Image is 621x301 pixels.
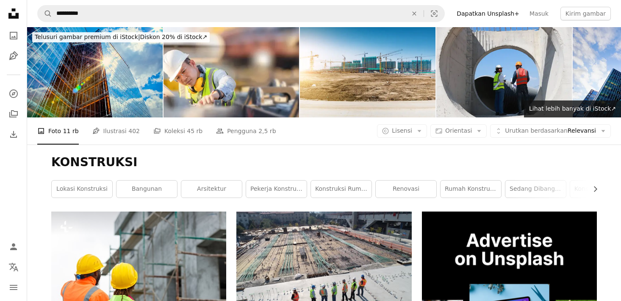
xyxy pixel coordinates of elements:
[187,126,202,136] span: 45 rb
[27,27,163,117] img: Gedung kantor
[5,279,22,296] button: Menu
[560,7,611,20] button: Kirim gambar
[405,6,424,22] button: Hapus
[505,127,568,134] span: Urutkan berdasarkan
[452,7,524,20] a: Dapatkan Unsplash+
[27,27,215,47] a: Telusuri gambar premium di iStock|Diskon 20% di iStock↗
[181,181,242,198] a: arsitektur
[588,181,597,198] button: gulir daftar ke kanan
[35,33,207,40] span: Diskon 20% di iStock ↗
[52,181,112,198] a: Lokasi konstruksi
[5,126,22,143] a: Riwayat Pengunduhan
[441,181,501,198] a: Rumah Konstruksi
[524,7,554,20] a: Masuk
[164,27,299,117] img: Engineer man in waistcoats and hardhats with documents inspecting construction site, Mechanical w...
[38,6,52,22] button: Pencarian di Unsplash
[37,5,445,22] form: Temuka visual di seluruh situs
[505,181,566,198] a: sedang dibangun
[116,181,177,198] a: bangunan
[128,126,140,136] span: 402
[490,124,611,138] button: Urutkan berdasarkanRelevansi
[236,266,411,273] a: Tujuh pekerja konstruksi berdiri di lapangan putih
[524,100,621,117] a: Lihat lebih banyak di iStock↗
[51,266,226,273] a: Beberapa pekerja konstruksi berdiri bersebelahan
[529,105,616,112] span: Lihat lebih banyak di iStock ↗
[5,238,22,255] a: Masuk/Daftar
[436,27,572,117] img: Kembali dua insinyur konstruksi mendiskusikan bantuan membuat rencana dengan cetak biru bangunan ...
[51,155,597,170] h1: KONSTRUKSI
[311,181,371,198] a: Konstruksi rumah
[246,181,307,198] a: pekerja konstruksi
[430,124,487,138] button: Orientasi
[5,106,22,123] a: Koleksi
[505,127,596,135] span: Relevansi
[258,126,276,136] span: 2,5 rb
[300,27,435,117] img: lokasi konstruksi
[445,127,472,134] span: Orientasi
[424,6,444,22] button: Pencarian visual
[92,117,140,145] a: Ilustrasi 402
[216,117,276,145] a: Pengguna 2,5 rb
[5,259,22,276] button: Bahasa
[376,181,436,198] a: Renovasi
[5,47,22,64] a: Ilustrasi
[377,124,427,138] button: Lisensi
[5,85,22,102] a: Jelajahi
[392,127,412,134] span: Lisensi
[35,33,140,40] span: Telusuri gambar premium di iStock |
[153,117,202,145] a: Koleksi 45 rb
[5,27,22,44] a: Foto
